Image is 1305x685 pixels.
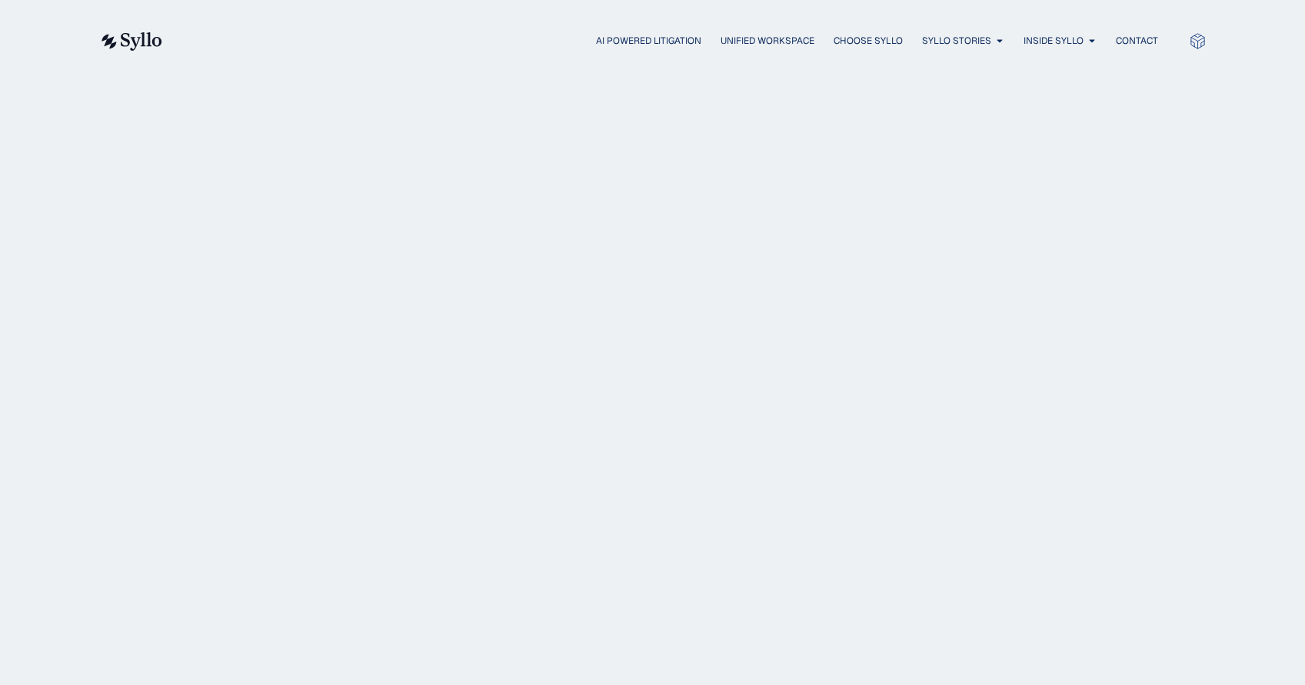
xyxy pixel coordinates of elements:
[1024,34,1084,48] a: Inside Syllo
[193,34,1158,48] nav: Menu
[922,34,991,48] a: Syllo Stories
[596,34,701,48] a: AI Powered Litigation
[721,34,814,48] a: Unified Workspace
[834,34,903,48] a: Choose Syllo
[1116,34,1158,48] a: Contact
[193,34,1158,48] div: Menu Toggle
[99,32,162,51] img: syllo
